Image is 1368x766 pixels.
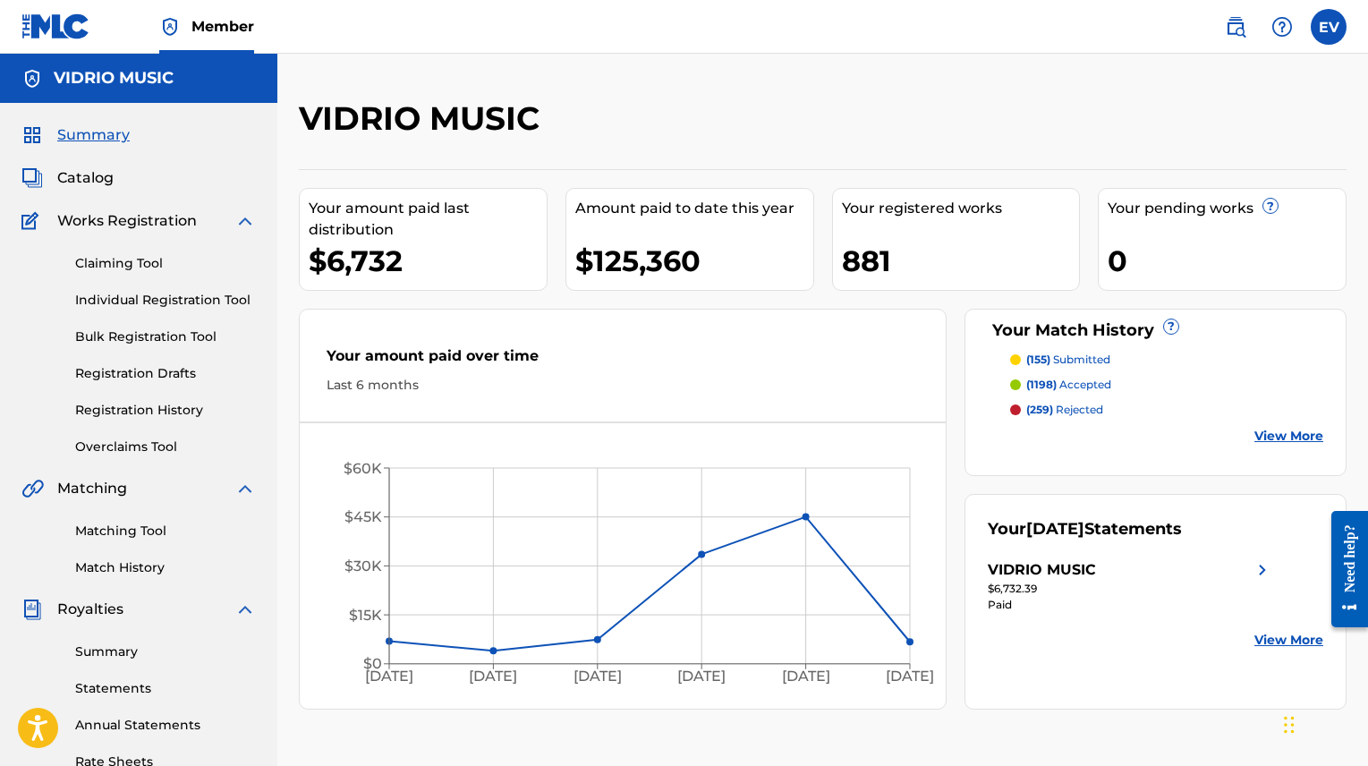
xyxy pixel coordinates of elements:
div: Drag [1284,698,1295,752]
div: 0 [1108,241,1346,281]
img: expand [234,210,256,232]
img: Catalog [21,167,43,189]
tspan: [DATE] [365,668,413,685]
div: Your registered works [842,198,1080,219]
a: (155) submitted [1010,352,1323,368]
a: Registration Drafts [75,364,256,383]
div: $6,732 [309,241,547,281]
span: Summary [57,124,130,146]
tspan: [DATE] [677,668,726,685]
tspan: $15K [349,607,382,624]
tspan: [DATE] [886,668,934,685]
img: right chevron icon [1252,559,1273,581]
span: (259) [1026,403,1053,416]
span: Matching [57,478,127,499]
a: Public Search [1218,9,1253,45]
a: View More [1254,631,1323,650]
img: search [1225,16,1246,38]
span: (1198) [1026,378,1057,391]
img: help [1271,16,1293,38]
tspan: $30K [344,557,382,574]
span: Works Registration [57,210,197,232]
img: Matching [21,478,44,499]
iframe: Chat Widget [1279,680,1368,766]
a: Registration History [75,401,256,420]
img: Summary [21,124,43,146]
img: Royalties [21,599,43,620]
a: VIDRIO MUSICright chevron icon$6,732.39Paid [988,559,1272,613]
span: [DATE] [1026,519,1084,539]
p: rejected [1026,402,1103,418]
a: Matching Tool [75,522,256,540]
a: Statements [75,679,256,698]
a: (1198) accepted [1010,377,1323,393]
h2: VIDRIO MUSIC [299,98,548,139]
a: (259) rejected [1010,402,1323,418]
div: User Menu [1311,9,1347,45]
a: Match History [75,558,256,577]
tspan: [DATE] [469,668,517,685]
div: Your amount paid last distribution [309,198,547,241]
iframe: Resource Center [1318,497,1368,641]
span: Royalties [57,599,123,620]
a: Claiming Tool [75,254,256,273]
div: $6,732.39 [988,581,1272,597]
img: Accounts [21,68,43,89]
div: Your amount paid over time [327,345,919,376]
p: submitted [1026,352,1110,368]
span: (155) [1026,353,1050,366]
a: CatalogCatalog [21,167,114,189]
a: View More [1254,427,1323,446]
img: MLC Logo [21,13,90,39]
tspan: $0 [363,655,382,672]
div: Amount paid to date this year [575,198,813,219]
img: Top Rightsholder [159,16,181,38]
tspan: [DATE] [782,668,830,685]
img: expand [234,599,256,620]
span: ? [1164,319,1178,334]
div: VIDRIO MUSIC [988,559,1096,581]
a: SummarySummary [21,124,130,146]
img: expand [234,478,256,499]
span: ? [1263,199,1278,213]
span: Catalog [57,167,114,189]
a: Bulk Registration Tool [75,328,256,346]
div: Help [1264,9,1300,45]
a: Overclaims Tool [75,438,256,456]
div: Your Match History [988,319,1323,343]
div: 881 [842,241,1080,281]
span: Member [191,16,254,37]
a: Summary [75,643,256,661]
div: Last 6 months [327,376,919,395]
h5: VIDRIO MUSIC [54,68,174,89]
p: accepted [1026,377,1111,393]
tspan: [DATE] [574,668,622,685]
div: Your pending works [1108,198,1346,219]
img: Works Registration [21,210,45,232]
a: Annual Statements [75,716,256,735]
tspan: $60K [344,460,382,477]
div: $125,360 [575,241,813,281]
div: Paid [988,597,1272,613]
tspan: $45K [344,508,382,525]
a: Individual Registration Tool [75,291,256,310]
div: Your Statements [988,517,1182,541]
